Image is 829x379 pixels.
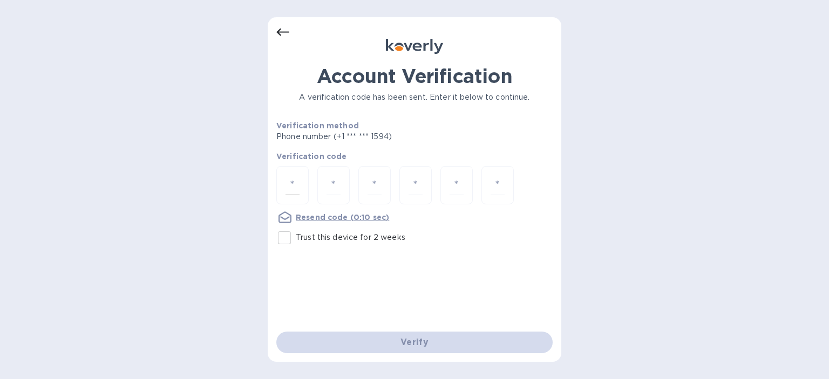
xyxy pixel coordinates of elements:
b: Verification method [276,121,359,130]
p: Trust this device for 2 weeks [296,232,405,243]
p: A verification code has been sent. Enter it below to continue. [276,92,553,103]
p: Phone number (+1 *** *** 1594) [276,131,474,142]
u: Resend code (0:10 sec) [296,213,389,222]
h1: Account Verification [276,65,553,87]
p: Verification code [276,151,553,162]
